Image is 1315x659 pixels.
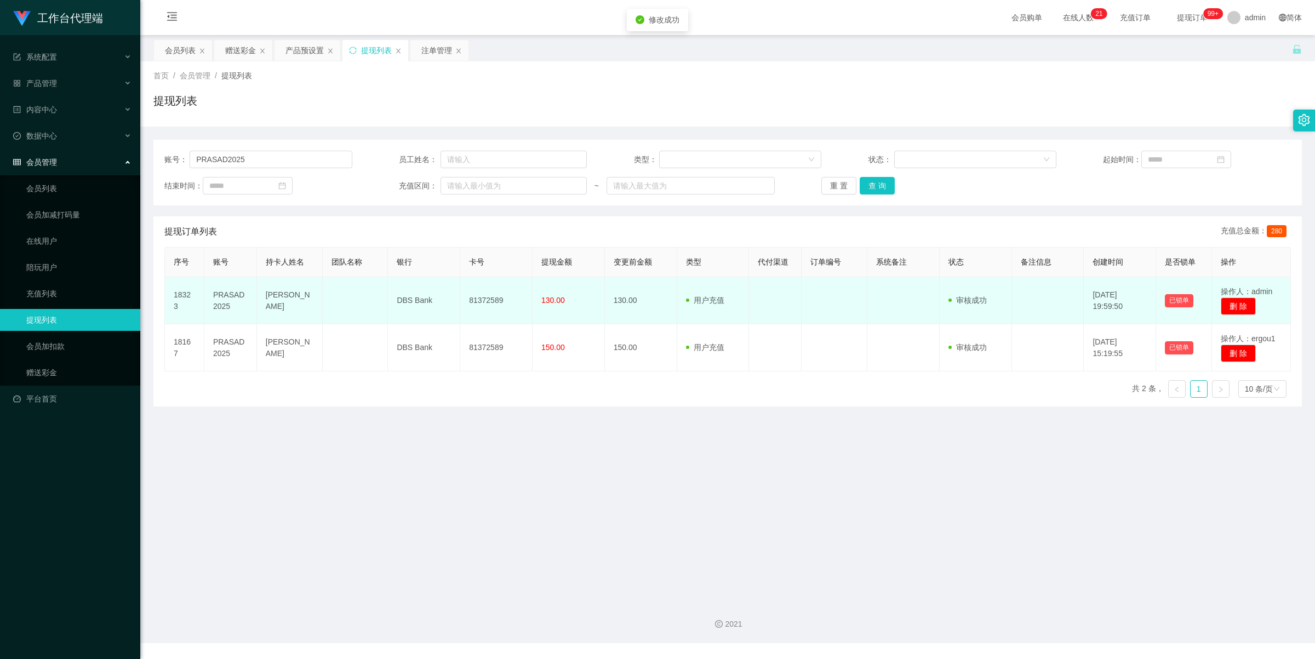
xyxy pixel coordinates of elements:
[37,1,103,36] h1: 工作台代理端
[686,257,701,266] span: 类型
[948,296,987,305] span: 审核成功
[361,40,392,61] div: 提现列表
[13,53,57,61] span: 系统配置
[1245,381,1273,397] div: 10 条/页
[165,277,204,324] td: 18323
[1221,225,1291,238] div: 充值总金额：
[1057,14,1099,21] span: 在线人数
[1212,380,1230,398] li: 下一页
[26,177,131,199] a: 会员列表
[399,154,441,165] span: 员工姓名：
[605,277,677,324] td: 130.00
[607,177,775,194] input: 请输入最大值为
[165,40,196,61] div: 会员列表
[587,180,607,192] span: ~
[149,618,1306,630] div: 2021
[860,177,895,194] button: 查 询
[1021,257,1051,266] span: 备注信息
[948,257,964,266] span: 状态
[455,48,462,54] i: 图标: close
[808,156,815,164] i: 图标: down
[460,324,533,371] td: 81372589
[1174,386,1180,393] i: 图标: left
[1091,8,1107,19] sup: 21
[1114,14,1156,21] span: 充值订单
[1099,8,1103,19] p: 1
[204,277,257,324] td: PRASAD2025
[221,71,252,80] span: 提现列表
[13,106,21,113] i: 图标: profile
[388,324,460,371] td: DBS Bank
[1132,380,1164,398] li: 共 2 条，
[876,257,907,266] span: 系统备注
[26,256,131,278] a: 陪玩用户
[821,177,856,194] button: 重 置
[349,47,357,54] i: 图标: sync
[26,283,131,305] a: 充值列表
[174,257,189,266] span: 序号
[810,257,841,266] span: 订单编号
[1221,257,1236,266] span: 操作
[441,177,587,194] input: 请输入最小值为
[948,343,987,352] span: 审核成功
[331,257,362,266] span: 团队名称
[1267,225,1287,237] span: 280
[1221,297,1256,315] button: 删 除
[26,204,131,226] a: 会员加减打码量
[649,15,679,24] span: 修改成功
[13,132,21,140] i: 图标: check-circle-o
[1273,386,1280,393] i: 图标: down
[1217,386,1224,393] i: 图标: right
[13,105,57,114] span: 内容中心
[758,257,788,266] span: 代付渠道
[153,93,197,109] h1: 提现列表
[1093,257,1123,266] span: 创建时间
[1203,8,1223,19] sup: 994
[165,324,204,371] td: 18167
[190,151,352,168] input: 请输入
[13,158,57,167] span: 会员管理
[278,182,286,190] i: 图标: calendar
[1292,44,1302,54] i: 图标: unlock
[225,40,256,61] div: 赠送彩金
[541,296,565,305] span: 130.00
[1191,381,1207,397] a: 1
[469,257,484,266] span: 卡号
[13,388,131,410] a: 图标: dashboard平台首页
[1221,287,1272,296] span: 操作人：admin
[285,40,324,61] div: 产品预设置
[199,48,205,54] i: 图标: close
[164,225,217,238] span: 提现订单列表
[13,53,21,61] i: 图标: form
[26,309,131,331] a: 提现列表
[180,71,210,80] span: 会员管理
[397,257,412,266] span: 银行
[213,257,228,266] span: 账号
[421,40,452,61] div: 注单管理
[634,154,660,165] span: 类型：
[1171,14,1213,21] span: 提现订单
[153,71,169,80] span: 首页
[686,296,724,305] span: 用户充值
[1298,114,1310,126] i: 图标: setting
[1168,380,1186,398] li: 上一页
[257,277,323,324] td: [PERSON_NAME]
[388,277,460,324] td: DBS Bank
[26,335,131,357] a: 会员加扣款
[541,257,572,266] span: 提现金额
[1165,294,1193,307] button: 已锁单
[1221,345,1256,362] button: 删 除
[1103,154,1141,165] span: 起始时间：
[26,230,131,252] a: 在线用户
[1165,341,1193,354] button: 已锁单
[614,257,652,266] span: 变更前金额
[1084,277,1156,324] td: [DATE] 19:59:50
[1190,380,1208,398] li: 1
[399,180,441,192] span: 充值区间：
[1095,8,1099,19] p: 2
[13,11,31,26] img: logo.9652507e.png
[257,324,323,371] td: [PERSON_NAME]
[266,257,304,266] span: 持卡人姓名
[13,13,103,22] a: 工作台代理端
[441,151,587,168] input: 请输入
